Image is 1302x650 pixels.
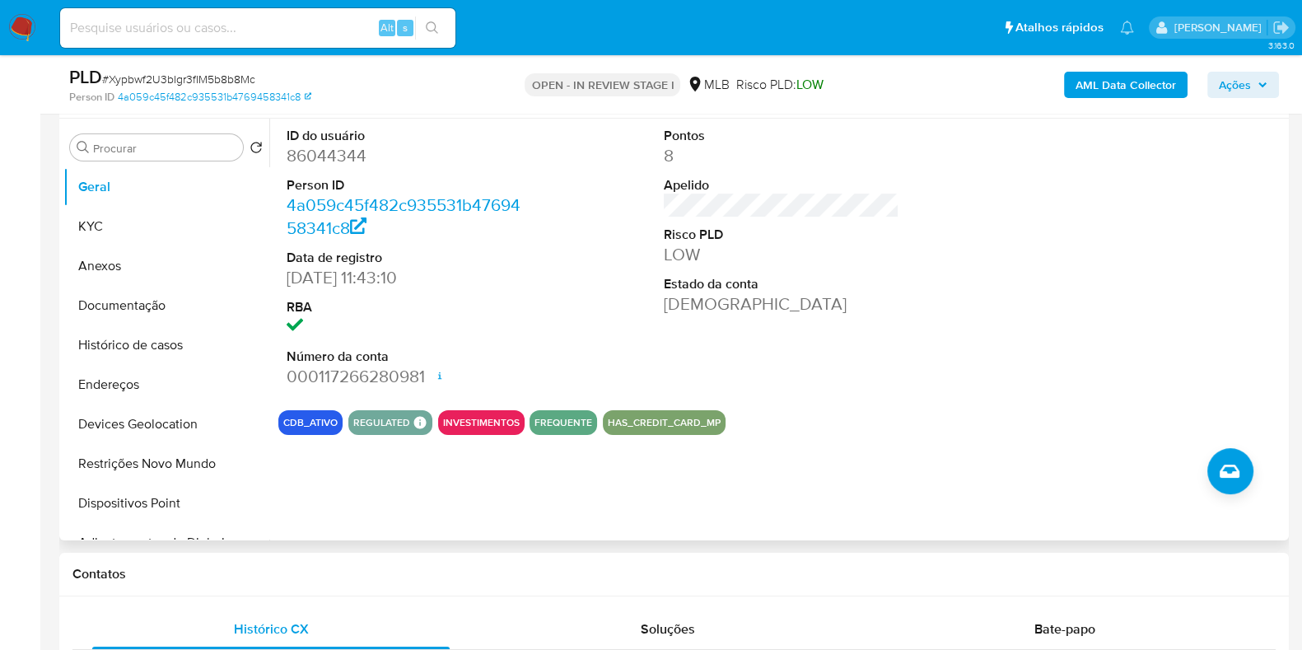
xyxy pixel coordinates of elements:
div: MLB [687,76,729,94]
button: Ações [1207,72,1279,98]
button: Adiantamentos de Dinheiro [63,523,269,563]
span: s [403,20,408,35]
p: OPEN - IN REVIEW STAGE I [525,73,680,96]
dt: Person ID [287,176,522,194]
input: Procurar [93,141,236,156]
button: search-icon [415,16,449,40]
span: Ações [1219,72,1251,98]
button: Histórico de casos [63,325,269,365]
span: Histórico CX [234,620,309,638]
span: Risco PLD: [735,76,823,94]
button: Devices Geolocation [63,404,269,444]
a: Notificações [1120,21,1134,35]
button: Documentação [63,286,269,325]
dd: 8 [664,144,899,167]
span: LOW [796,75,823,94]
dt: RBA [287,298,522,316]
button: Retornar ao pedido padrão [250,141,263,159]
b: PLD [69,63,102,90]
dd: 86044344 [287,144,522,167]
span: Bate-papo [1034,620,1095,638]
button: KYC [63,207,269,246]
span: Alt [380,20,394,35]
dt: Número da conta [287,348,522,366]
b: Person ID [69,90,114,105]
dt: Pontos [664,127,899,145]
button: AML Data Collector [1064,72,1188,98]
dt: Estado da conta [664,275,899,293]
dd: 000117266280981 [287,365,522,388]
p: jhonata.costa@mercadolivre.com [1174,20,1267,35]
button: Anexos [63,246,269,286]
button: Endereços [63,365,269,404]
span: # Xypbwf2U3bIgr3fIM5b8b8Mc [102,71,255,87]
button: Geral [63,167,269,207]
h1: Contatos [72,566,1276,582]
span: 3.163.0 [1267,39,1294,52]
dt: ID do usuário [287,127,522,145]
button: Dispositivos Point [63,484,269,523]
input: Pesquise usuários ou casos... [60,17,455,39]
b: AML Data Collector [1076,72,1176,98]
dt: Data de registro [287,249,522,267]
dt: Apelido [664,176,899,194]
span: Atalhos rápidos [1015,19,1104,36]
dd: [DEMOGRAPHIC_DATA] [664,292,899,316]
a: 4a059c45f482c935531b4769458341c8 [287,193,520,240]
dt: Risco PLD [664,226,899,244]
button: Procurar [77,141,90,154]
dd: [DATE] 11:43:10 [287,266,522,289]
dd: LOW [664,243,899,266]
a: 4a059c45f482c935531b4769458341c8 [118,90,311,105]
button: Restrições Novo Mundo [63,444,269,484]
a: Sair [1272,19,1290,36]
span: Soluções [641,620,695,638]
